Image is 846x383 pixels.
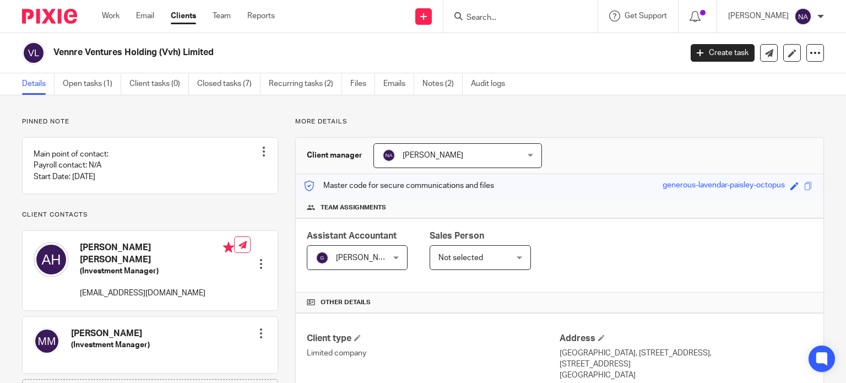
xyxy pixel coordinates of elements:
p: Client contacts [22,211,278,219]
span: Sales Person [430,231,484,240]
h5: (Investment Manager) [80,266,234,277]
a: Team [213,10,231,21]
img: Pixie [22,9,77,24]
span: Not selected [438,254,483,262]
img: svg%3E [34,328,60,354]
img: svg%3E [382,149,395,162]
a: Reports [247,10,275,21]
p: [GEOGRAPHIC_DATA] [560,370,812,381]
img: svg%3E [316,251,329,265]
a: Clients [171,10,196,21]
h4: [PERSON_NAME] [PERSON_NAME] [80,242,234,266]
span: [PERSON_NAME] [336,254,397,262]
a: Details [22,73,55,95]
a: Notes (2) [422,73,463,95]
span: [PERSON_NAME] [403,152,463,159]
a: Files [350,73,375,95]
a: Emails [383,73,414,95]
a: Audit logs [471,73,513,95]
p: Limited company [307,348,560,359]
h4: Address [560,333,812,344]
img: svg%3E [794,8,812,25]
h2: Vennre Ventures Holding (Vvh) Limited [53,47,550,58]
p: [EMAIL_ADDRESS][DOMAIN_NAME] [80,288,234,299]
p: More details [295,117,824,126]
a: Closed tasks (7) [197,73,261,95]
p: Master code for secure communications and files [304,180,494,191]
input: Search [465,13,565,23]
h4: Client type [307,333,560,344]
a: Client tasks (0) [129,73,189,95]
img: svg%3E [22,41,45,64]
a: Open tasks (1) [63,73,121,95]
a: Work [102,10,120,21]
span: Assistant Accountant [307,231,397,240]
h5: (Investment Manager) [71,339,150,350]
span: Get Support [625,12,667,20]
p: [STREET_ADDRESS] [560,359,812,370]
h4: [PERSON_NAME] [71,328,150,339]
h3: Client manager [307,150,362,161]
a: Recurring tasks (2) [269,73,342,95]
div: generous-lavendar-paisley-octopus [663,180,785,192]
img: svg%3E [34,242,69,277]
p: [GEOGRAPHIC_DATA], [STREET_ADDRESS], [560,348,812,359]
a: Email [136,10,154,21]
a: Create task [691,44,755,62]
i: Primary [223,242,234,253]
span: Team assignments [321,203,386,212]
span: Other details [321,298,371,307]
p: Pinned note [22,117,278,126]
p: [PERSON_NAME] [728,10,789,21]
